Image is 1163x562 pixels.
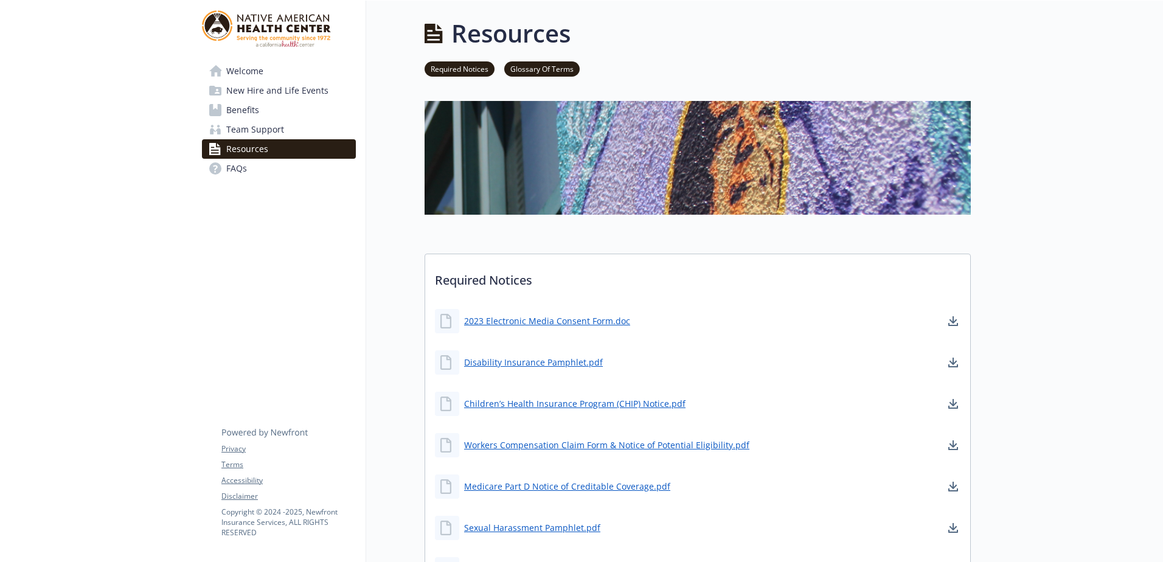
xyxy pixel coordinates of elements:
[202,61,356,81] a: Welcome
[946,397,960,411] a: download document
[464,314,630,327] a: 2023 Electronic Media Consent Form.doc
[226,81,328,100] span: New Hire and Life Events
[221,507,355,538] p: Copyright © 2024 - 2025 , Newfront Insurance Services, ALL RIGHTS RESERVED
[202,139,356,159] a: Resources
[946,521,960,535] a: download document
[221,443,355,454] a: Privacy
[221,475,355,486] a: Accessibility
[946,355,960,370] a: download document
[226,120,284,139] span: Team Support
[226,61,263,81] span: Welcome
[425,101,971,215] img: resources page banner
[202,81,356,100] a: New Hire and Life Events
[946,438,960,453] a: download document
[226,139,268,159] span: Resources
[425,254,970,299] p: Required Notices
[946,314,960,328] a: download document
[226,100,259,120] span: Benefits
[464,480,670,493] a: Medicare Part D Notice of Creditable Coverage.pdf
[464,439,749,451] a: Workers Compensation Claim Form & Notice of Potential Eligibility.pdf
[202,120,356,139] a: Team Support
[946,479,960,494] a: download document
[464,356,603,369] a: Disability Insurance Pamphlet.pdf
[425,63,495,74] a: Required Notices
[226,159,247,178] span: FAQs
[221,491,355,502] a: Disclaimer
[202,100,356,120] a: Benefits
[464,397,686,410] a: Children’s Health Insurance Program (CHIP) Notice.pdf
[451,15,571,52] h1: Resources
[464,521,600,534] a: Sexual Harassment Pamphlet.pdf
[504,63,580,74] a: Glossary Of Terms
[221,459,355,470] a: Terms
[202,159,356,178] a: FAQs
